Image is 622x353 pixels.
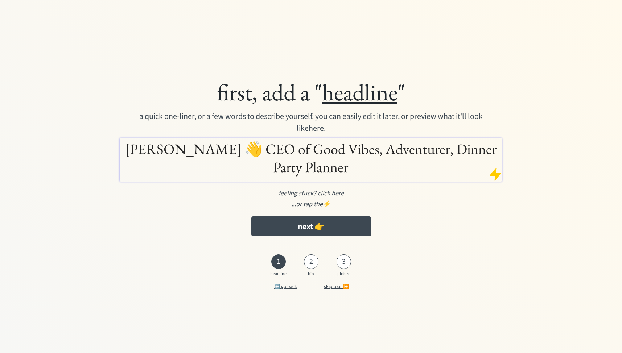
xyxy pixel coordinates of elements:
u: headline [322,77,397,107]
button: ⬅️ go back [262,279,309,294]
div: first, add a " " [75,78,547,107]
u: feeling stuck? click here [279,189,344,198]
div: 2 [304,257,318,266]
div: a quick one-liner, or a few words to describe yourself. you can easily edit it later, or preview ... [132,111,491,134]
div: bio [302,271,320,277]
div: 1 [271,257,286,266]
div: headline [269,271,288,277]
h1: [PERSON_NAME] 👋 CEO of Good Vibes, Adventurer, Dinner Party Planner [121,140,500,176]
button: next 👉 [251,216,371,236]
div: 3 [337,257,351,266]
u: here [309,122,324,134]
div: ⚡️ [75,199,547,209]
em: ...or tap the [292,200,323,209]
button: skip tour ⏩ [313,279,360,294]
div: picture [335,271,353,277]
